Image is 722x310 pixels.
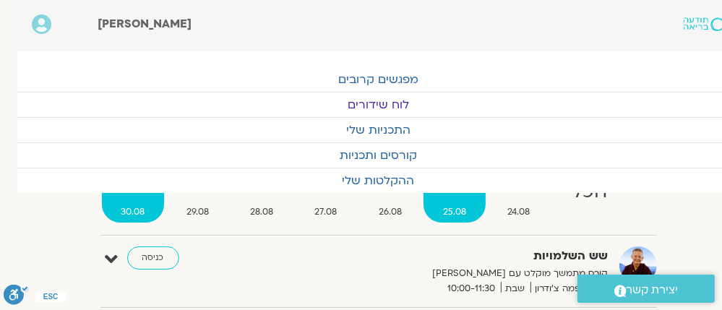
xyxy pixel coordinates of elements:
span: 10:00-11:30 [443,281,501,296]
p: קורס מתמשך מוקלט עם [PERSON_NAME] [298,266,609,281]
span: 30.08 [102,204,164,220]
strong: שש השלמויות [298,246,609,266]
span: [PERSON_NAME] [98,16,192,32]
span: 27.08 [296,204,356,220]
span: יצירת קשר [627,280,679,300]
a: ג26.08 [359,165,421,223]
span: 25.08 [424,204,485,220]
span: מועדון פמה צ'ודרון [530,281,609,296]
a: כניסה [127,246,179,270]
span: 24.08 [489,204,549,220]
a: ו29.08 [167,165,228,223]
span: 26.08 [359,204,421,220]
a: ב25.08 [424,165,485,223]
a: ד27.08 [296,165,356,223]
a: הכל [552,165,626,223]
a: ש30.08 [102,165,164,223]
a: ה28.08 [231,165,292,223]
span: שבת [501,281,530,296]
a: יצירת קשר [577,275,715,303]
span: 28.08 [231,204,292,220]
a: א24.08 [489,165,549,223]
span: 29.08 [167,204,228,220]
